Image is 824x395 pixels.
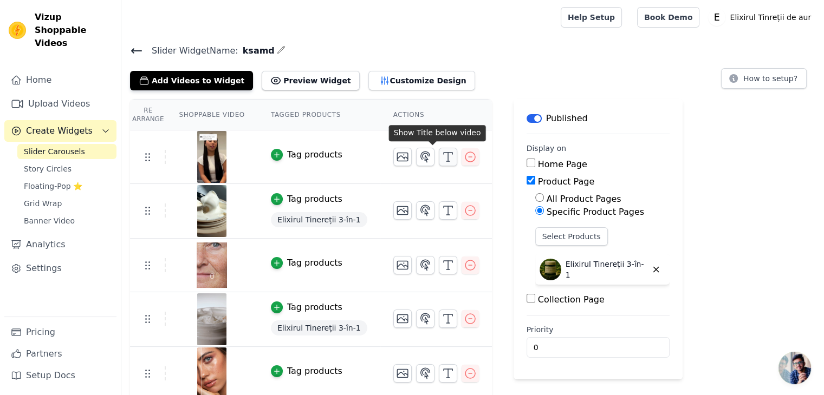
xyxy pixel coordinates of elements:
label: Specific Product Pages [547,207,644,217]
a: Home [4,69,116,91]
a: Story Circles [17,161,116,176]
th: Actions [380,100,492,130]
a: Partners [4,343,116,365]
a: Grid Wrap [17,196,116,211]
p: Elixirul Tinreții de aur [725,8,815,27]
img: vizup-images-7538.png [197,293,227,345]
span: Story Circles [24,163,72,174]
span: Slider Widget Name: [143,44,238,57]
label: Collection Page [538,294,605,305]
img: vizup-images-5c06.png [197,131,227,183]
span: Create Widgets [26,124,93,137]
th: Tagged Products [258,100,380,130]
a: Open chat [778,352,811,384]
button: How to setup? [721,68,807,89]
img: vizup-images-e4b5.png [197,185,227,237]
a: Pricing [4,321,116,343]
div: Edit Name [277,43,286,58]
div: Tag products [287,148,342,161]
a: Settings [4,258,116,279]
button: Create Widgets [4,120,116,142]
span: Slider Carousels [24,146,85,157]
a: Setup Docs [4,365,116,386]
button: Select Products [535,227,608,246]
p: Elixirul Tinereții 3-în-1 [566,259,647,280]
a: Floating-Pop ⭐ [17,179,116,194]
span: Floating-Pop ⭐ [24,181,82,192]
span: Grid Wrap [24,198,62,209]
button: Change Thumbnail [393,310,412,328]
button: Change Thumbnail [393,256,412,274]
label: All Product Pages [547,194,621,204]
img: Vizup [9,22,26,39]
text: E [714,12,720,23]
button: Tag products [271,148,342,161]
a: How to setup? [721,76,807,86]
label: Product Page [538,176,595,187]
button: Change Thumbnail [393,201,412,220]
button: Customize Design [368,71,475,90]
a: Slider Carousels [17,144,116,159]
div: Tag products [287,193,342,206]
span: Elixirul Tinereții 3-în-1 [271,212,367,227]
span: Banner Video [24,215,75,226]
a: Analytics [4,234,116,255]
button: Tag products [271,193,342,206]
label: Priority [527,324,670,335]
a: Help Setup [561,7,622,28]
button: Tag products [271,256,342,269]
div: Tag products [287,301,342,314]
button: E Elixirul Tinreții de aur [708,8,815,27]
button: Delete widget [647,260,665,279]
img: Elixirul Tinereții 3-în-1 [540,259,561,280]
label: Home Page [538,159,587,169]
a: Upload Videos [4,93,116,115]
legend: Display on [527,143,567,154]
p: Published [546,112,588,125]
button: Preview Widget [262,71,359,90]
th: Re Arrange [130,100,166,130]
button: Tag products [271,365,342,378]
span: ksamd [238,44,275,57]
button: Add Videos to Widget [130,71,253,90]
span: Vizup Shoppable Videos [35,11,112,50]
img: vizup-images-8cdf.png [197,239,227,291]
span: Elixirul Tinereții 3-în-1 [271,320,367,335]
div: Tag products [287,365,342,378]
button: Change Thumbnail [393,364,412,383]
button: Tag products [271,301,342,314]
div: Tag products [287,256,342,269]
button: Change Thumbnail [393,148,412,166]
a: Banner Video [17,213,116,228]
a: Book Demo [637,7,699,28]
th: Shoppable Video [166,100,257,130]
